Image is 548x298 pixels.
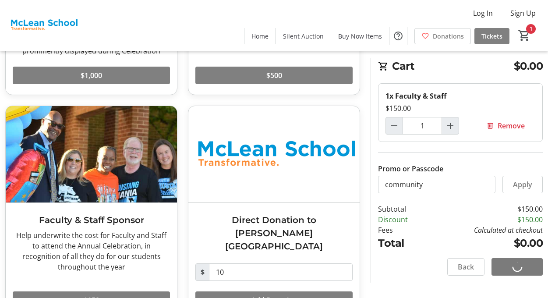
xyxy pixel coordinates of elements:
[251,32,269,41] span: Home
[378,58,543,76] h2: Cart
[428,225,543,235] td: Calculated at checkout
[378,163,443,174] label: Promo or Passcode
[428,214,543,225] td: $150.00
[476,117,535,135] button: Remove
[378,204,428,214] td: Subtotal
[447,258,484,276] button: Back
[513,179,532,190] span: Apply
[13,213,170,227] h3: Faculty & Staff Sponsor
[378,235,428,251] td: Total
[266,70,282,81] span: $500
[385,91,535,101] div: 1x Faculty & Staff
[458,262,474,272] span: Back
[481,32,502,41] span: Tickets
[378,176,495,193] input: Enter promo or passcode
[276,28,331,44] a: Silent Auction
[433,32,464,41] span: Donations
[283,32,324,41] span: Silent Auction
[473,8,493,18] span: Log In
[195,263,209,281] span: $
[331,28,389,44] a: Buy Now Items
[516,28,532,43] button: Cart
[378,225,428,235] td: Fees
[386,117,403,134] button: Decrement by one
[502,176,543,193] button: Apply
[428,204,543,214] td: $150.00
[13,67,170,84] button: $1,000
[188,106,360,202] img: Direct Donation to McLean School
[209,263,353,281] input: Donation Amount
[378,214,428,225] td: Discount
[244,28,276,44] a: Home
[428,235,543,251] td: $0.00
[338,32,382,41] span: Buy Now Items
[466,6,500,20] button: Log In
[442,117,459,134] button: Increment by one
[6,106,177,202] img: Faculty & Staff Sponsor
[195,213,353,253] h3: Direct Donation to [PERSON_NAME][GEOGRAPHIC_DATA]
[498,121,525,131] span: Remove
[414,28,471,44] a: Donations
[503,6,543,20] button: Sign Up
[81,70,102,81] span: $1,000
[385,103,535,114] div: $150.00
[514,58,543,74] span: $0.00
[403,117,442,135] input: Faculty & Staff Quantity
[195,67,353,84] button: $500
[389,27,407,45] button: Help
[5,4,83,47] img: McLean School's Logo
[510,8,536,18] span: Sign Up
[474,28,509,44] a: Tickets
[13,230,170,272] div: Help underwrite the cost for Faculty and Staff to attend the Annual Celebration, in recognition o...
